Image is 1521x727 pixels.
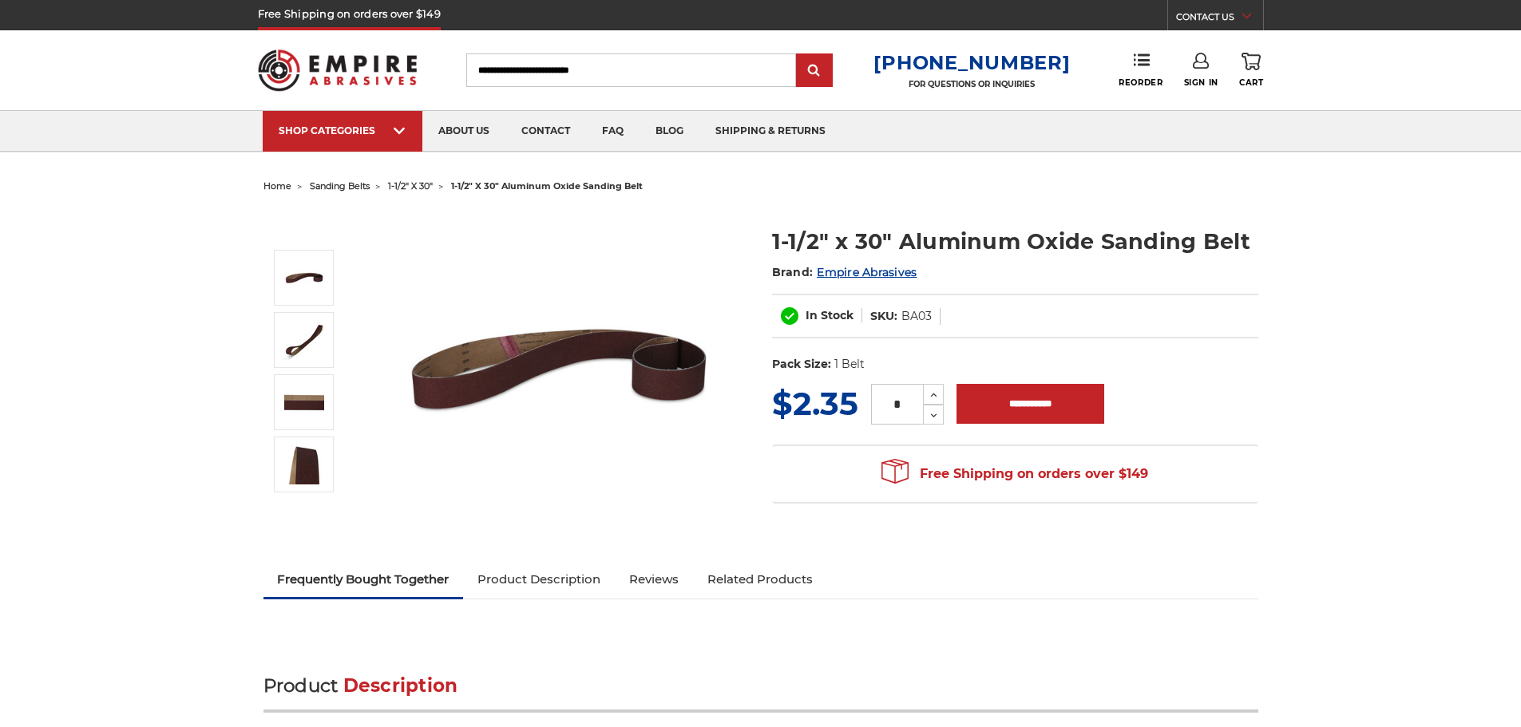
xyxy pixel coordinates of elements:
a: blog [640,111,699,152]
a: faq [586,111,640,152]
span: In Stock [806,308,854,322]
a: CONTACT US [1176,8,1263,30]
img: 1-1/2" x 30" Aluminum Oxide Sanding Belt [284,320,324,360]
span: $2.35 [772,384,858,423]
img: Empire Abrasives [258,39,418,101]
a: sanding belts [310,180,370,192]
span: Product [263,674,339,697]
a: Related Products [693,562,827,597]
img: 1-1/2" x 30" Sanding Belt - Aluminum Oxide [284,258,324,298]
a: contact [505,111,586,152]
span: Description [343,674,458,697]
span: Free Shipping on orders over $149 [881,458,1148,490]
a: Reviews [615,562,693,597]
div: SHOP CATEGORIES [279,124,406,136]
span: Cart [1239,77,1263,88]
span: Brand: [772,265,814,279]
a: Empire Abrasives [817,265,917,279]
dd: BA03 [901,308,932,325]
a: [PHONE_NUMBER] [873,51,1070,74]
a: Frequently Bought Together [263,562,464,597]
span: 1-1/2" x 30" aluminum oxide sanding belt [451,180,643,192]
a: Product Description [463,562,615,597]
img: 1-1/2" x 30" AOX Sanding Belt [284,382,324,422]
img: 1-1/2" x 30" Sanding Belt - Aluminum Oxide [400,209,719,528]
h1: 1-1/2" x 30" Aluminum Oxide Sanding Belt [772,226,1258,257]
a: 1-1/2" x 30" [388,180,433,192]
a: Reorder [1119,53,1163,87]
a: home [263,180,291,192]
dt: SKU: [870,308,897,325]
dt: Pack Size: [772,356,831,373]
img: 1-1/2" x 30" - Aluminum Oxide Sanding Belt [284,444,324,484]
span: Sign In [1184,77,1218,88]
dd: 1 Belt [834,356,865,373]
a: shipping & returns [699,111,842,152]
p: FOR QUESTIONS OR INQUIRIES [873,79,1070,89]
a: Cart [1239,53,1263,88]
a: about us [422,111,505,152]
span: Reorder [1119,77,1163,88]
